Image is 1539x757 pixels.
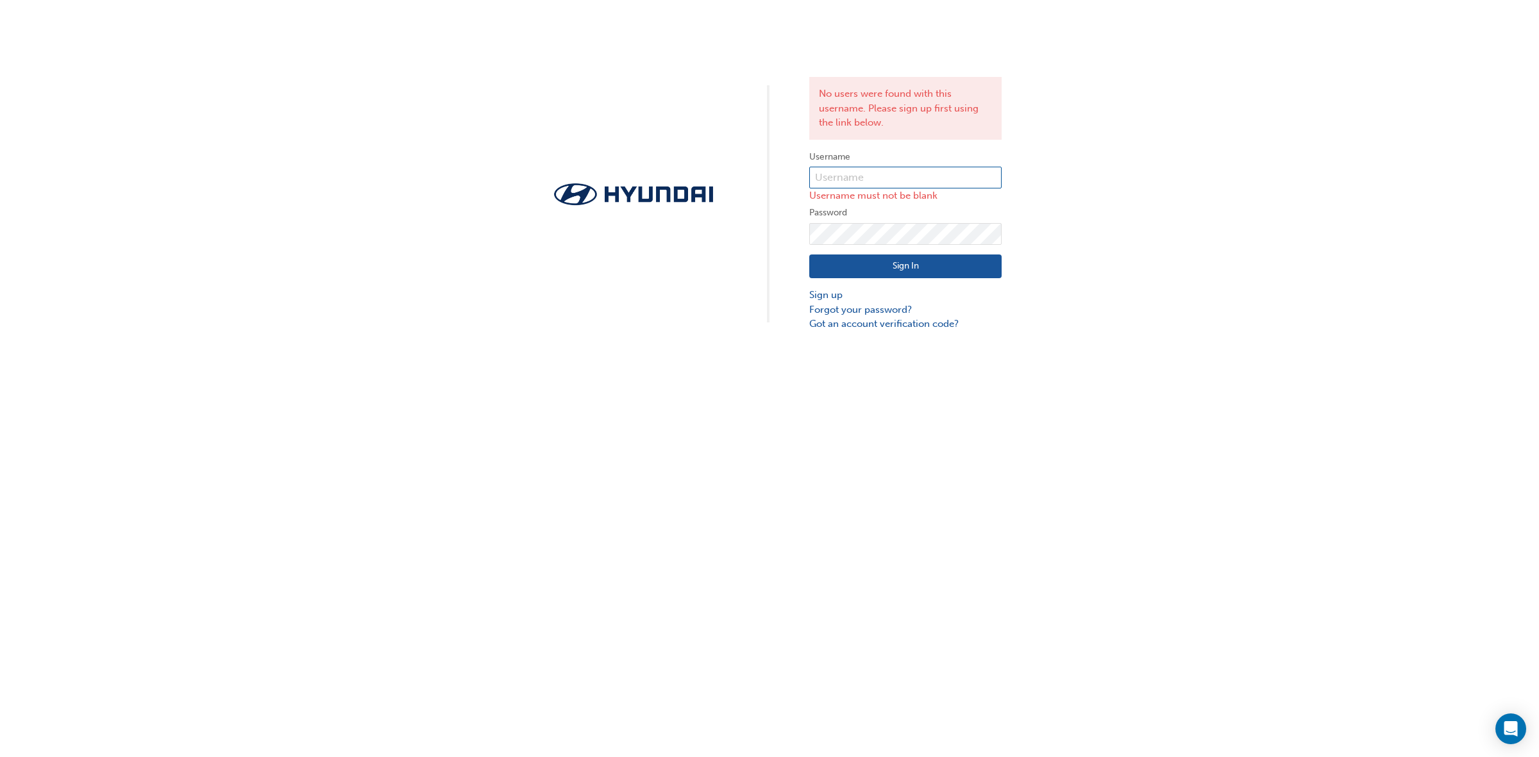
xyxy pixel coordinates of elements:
a: Sign up [809,288,1002,303]
input: Username [809,167,1002,188]
div: Open Intercom Messenger [1495,713,1526,744]
label: Username [809,149,1002,165]
a: Forgot your password? [809,303,1002,317]
a: Got an account verification code? [809,317,1002,331]
p: Username must not be blank [809,188,1002,203]
div: No users were found with this username. Please sign up first using the link below. [809,77,1002,140]
label: Password [809,205,1002,220]
button: Sign In [809,254,1002,279]
img: Trak [537,179,730,210]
